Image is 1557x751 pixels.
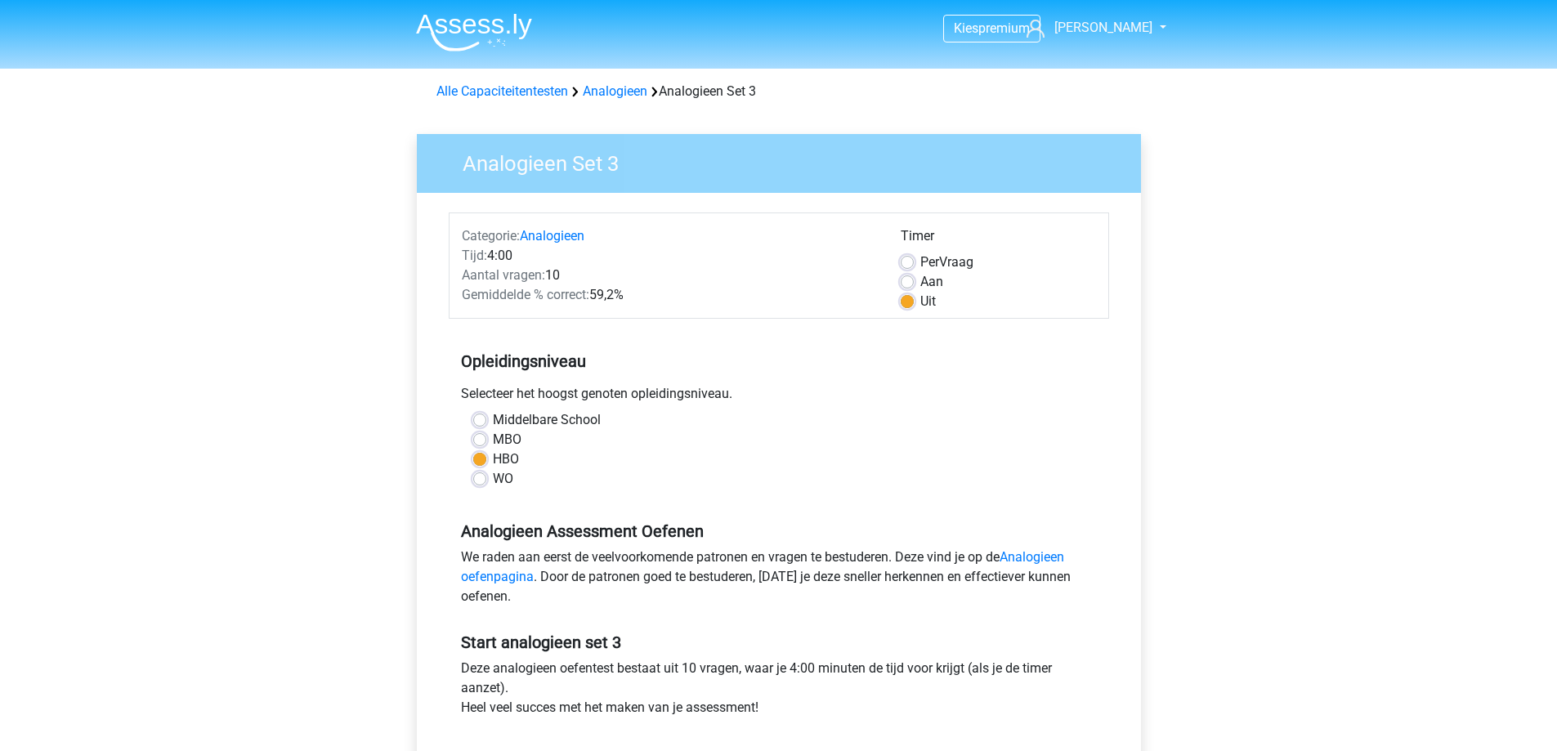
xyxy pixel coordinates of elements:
[1020,18,1154,38] a: [PERSON_NAME]
[493,449,519,469] label: HBO
[462,287,589,302] span: Gemiddelde % correct:
[944,17,1040,39] a: Kiespremium
[436,83,568,99] a: Alle Capaciteitentesten
[920,253,973,272] label: Vraag
[954,20,978,36] span: Kies
[901,226,1096,253] div: Timer
[493,430,521,449] label: MBO
[920,272,943,292] label: Aan
[450,246,888,266] div: 4:00
[449,659,1109,724] div: Deze analogieen oefentest bestaat uit 10 vragen, waar je 4:00 minuten de tijd voor krijgt (als je...
[1054,20,1152,35] span: [PERSON_NAME]
[493,469,513,489] label: WO
[449,548,1109,613] div: We raden aan eerst de veelvoorkomende patronen en vragen te bestuderen. Deze vind je op de . Door...
[920,292,936,311] label: Uit
[461,633,1097,652] h5: Start analogieen set 3
[449,384,1109,410] div: Selecteer het hoogst genoten opleidingsniveau.
[978,20,1030,36] span: premium
[462,248,487,263] span: Tijd:
[462,267,545,283] span: Aantal vragen:
[583,83,647,99] a: Analogieen
[462,228,520,244] span: Categorie:
[443,145,1129,177] h3: Analogieen Set 3
[920,254,939,270] span: Per
[450,285,888,305] div: 59,2%
[520,228,584,244] a: Analogieen
[461,521,1097,541] h5: Analogieen Assessment Oefenen
[493,410,601,430] label: Middelbare School
[450,266,888,285] div: 10
[430,82,1128,101] div: Analogieen Set 3
[416,13,532,51] img: Assessly
[461,345,1097,378] h5: Opleidingsniveau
